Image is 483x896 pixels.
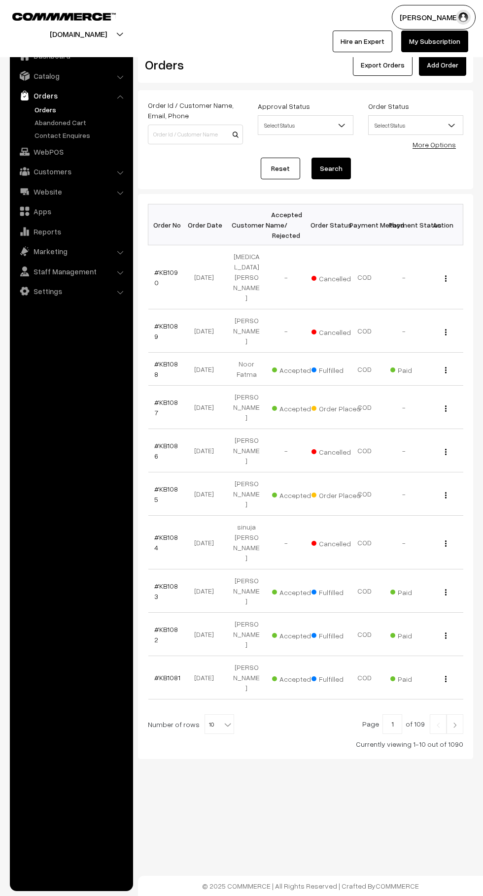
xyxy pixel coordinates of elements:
[148,719,200,730] span: Number of rows
[311,363,361,375] span: Fulfilled
[187,472,227,516] td: [DATE]
[345,429,384,472] td: COD
[345,204,384,245] th: Payment Method
[227,245,266,309] td: [MEDICAL_DATA][PERSON_NAME]
[406,720,425,728] span: of 109
[390,628,440,641] span: Paid
[32,130,130,140] a: Contact Enquires
[384,429,424,472] td: -
[272,671,321,684] span: Accepted
[311,444,361,457] span: Cancelled
[450,722,459,728] img: Right
[311,401,361,414] span: Order Placed
[456,10,471,25] img: user
[154,485,178,503] a: #KB1085
[154,533,178,552] a: #KB1084
[384,472,424,516] td: -
[154,398,178,417] a: #KB1087
[368,115,463,135] span: Select Status
[12,87,130,104] a: Orders
[445,367,447,373] img: Menu
[12,183,130,200] a: Website
[390,671,440,684] span: Paid
[413,140,456,149] a: More Options
[362,720,379,728] span: Page
[434,722,443,728] img: Left
[345,353,384,386] td: COD
[227,516,266,569] td: sinuja [PERSON_NAME]
[12,163,130,180] a: Customers
[227,472,266,516] td: [PERSON_NAME]
[148,204,188,245] th: Order No
[272,585,321,597] span: Accepted
[445,405,447,412] img: Menu
[154,582,178,600] a: #KB1083
[154,673,180,682] a: #KB1081
[390,363,440,375] span: Paid
[227,569,266,613] td: [PERSON_NAME]
[345,656,384,699] td: COD
[311,628,361,641] span: Fulfilled
[205,714,234,734] span: 10
[154,625,178,644] a: #KB1082
[187,613,227,656] td: [DATE]
[154,322,178,340] a: #KB1089
[345,569,384,613] td: COD
[272,628,321,641] span: Accepted
[266,516,306,569] td: -
[227,309,266,353] td: [PERSON_NAME]
[401,31,468,52] a: My Subscription
[368,101,409,111] label: Order Status
[12,223,130,240] a: Reports
[266,204,306,245] th: Accepted / Rejected
[306,204,345,245] th: Order Status
[345,386,384,429] td: COD
[384,516,424,569] td: -
[419,54,466,76] a: Add Order
[154,360,178,378] a: #KB1088
[187,569,227,613] td: [DATE]
[261,158,300,179] a: Reset
[187,309,227,353] td: [DATE]
[369,117,463,134] span: Select Status
[12,263,130,280] a: Staff Management
[32,104,130,115] a: Orders
[445,275,447,282] img: Menu
[353,54,413,76] button: Export Orders
[258,115,353,135] span: Select Status
[445,589,447,596] img: Menu
[272,401,321,414] span: Accepted
[12,67,130,85] a: Catalog
[384,309,424,353] td: -
[445,676,447,682] img: Menu
[311,671,361,684] span: Fulfilled
[445,449,447,455] img: Menu
[227,613,266,656] td: [PERSON_NAME]
[227,656,266,699] td: [PERSON_NAME]
[333,31,392,52] a: Hire an Expert
[384,245,424,309] td: -
[227,204,266,245] th: Customer Name
[384,204,424,245] th: Payment Status
[12,13,116,20] img: COMMMERCE
[187,204,227,245] th: Order Date
[345,516,384,569] td: COD
[266,429,306,472] td: -
[272,488,321,500] span: Accepted
[258,117,352,134] span: Select Status
[424,204,463,245] th: Action
[187,429,227,472] td: [DATE]
[205,715,234,734] span: 10
[148,125,243,144] input: Order Id / Customer Name / Customer Email / Customer Phone
[227,386,266,429] td: [PERSON_NAME]
[345,472,384,516] td: COD
[32,117,130,128] a: Abandoned Cart
[12,143,130,161] a: WebPOS
[187,386,227,429] td: [DATE]
[445,329,447,335] img: Menu
[445,540,447,547] img: Menu
[227,353,266,386] td: Noor Fatma
[12,242,130,260] a: Marketing
[311,488,361,500] span: Order Placed
[148,100,243,121] label: Order Id / Customer Name, Email, Phone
